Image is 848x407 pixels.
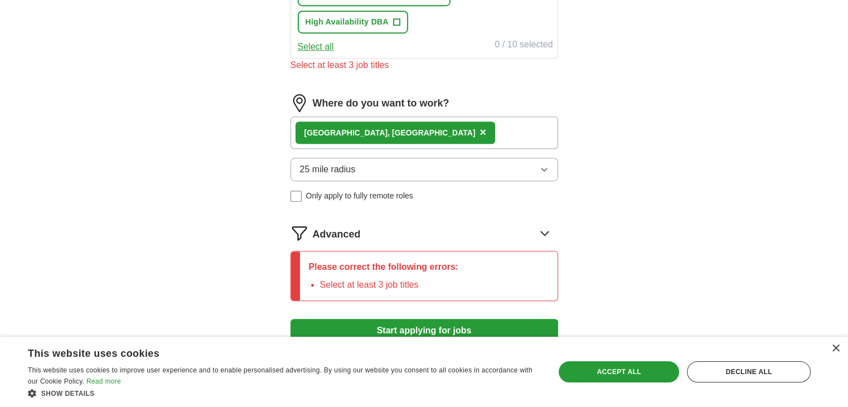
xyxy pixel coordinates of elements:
[290,319,558,342] button: Start applying for jobs
[687,361,811,382] div: Decline all
[831,345,840,353] div: Close
[290,158,558,181] button: 25 mile radius
[320,278,459,292] li: Select at least 3 job titles
[309,260,459,274] p: Please correct the following errors:
[559,361,679,382] div: Accept all
[28,366,532,385] span: This website uses cookies to improve user experience and to enable personalised advertising. By u...
[304,127,476,139] div: [GEOGRAPHIC_DATA], [GEOGRAPHIC_DATA]
[479,126,486,138] span: ×
[298,11,408,33] button: High Availability DBA
[28,387,539,399] div: Show details
[313,96,449,111] label: Where do you want to work?
[313,227,361,242] span: Advanced
[300,163,356,176] span: 25 mile radius
[41,390,95,398] span: Show details
[290,191,302,202] input: Only apply to fully remote roles
[290,94,308,112] img: location.png
[28,343,511,360] div: This website uses cookies
[86,377,121,385] a: Read more, opens a new window
[298,40,334,54] button: Select all
[290,59,558,72] div: Select at least 3 job titles
[290,224,308,242] img: filter
[306,16,389,28] span: High Availability DBA
[495,38,553,54] div: 0 / 10 selected
[479,124,486,141] button: ×
[306,190,413,202] span: Only apply to fully remote roles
